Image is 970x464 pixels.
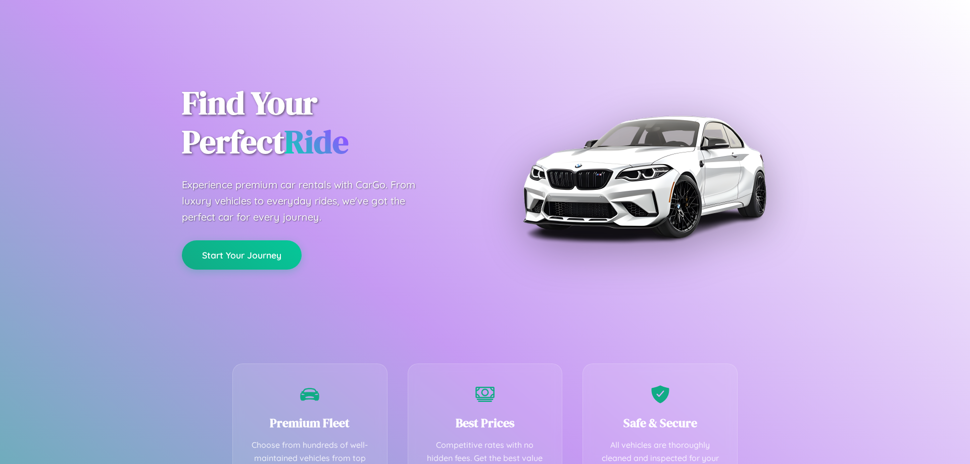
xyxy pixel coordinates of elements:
[423,415,547,431] h3: Best Prices
[284,120,349,164] span: Ride
[248,415,372,431] h3: Premium Fleet
[182,84,470,162] h1: Find Your Perfect
[182,177,434,225] p: Experience premium car rentals with CarGo. From luxury vehicles to everyday rides, we've got the ...
[182,240,302,270] button: Start Your Journey
[518,50,770,303] img: Premium BMW car rental vehicle
[598,415,722,431] h3: Safe & Secure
